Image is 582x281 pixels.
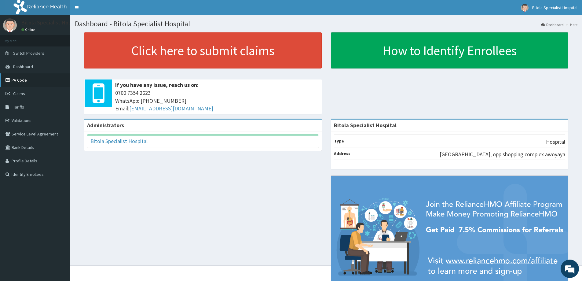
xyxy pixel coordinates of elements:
[564,22,577,27] li: Here
[334,138,344,144] b: Type
[13,64,33,69] span: Dashboard
[13,104,24,110] span: Tariffs
[13,91,25,96] span: Claims
[334,151,350,156] b: Address
[331,32,569,68] a: How to Identify Enrollees
[521,4,529,12] img: User Image
[334,122,397,129] strong: Bitola Specialist Hospital
[3,18,17,32] img: User Image
[129,105,213,112] a: [EMAIL_ADDRESS][DOMAIN_NAME]
[541,22,564,27] a: Dashboard
[13,50,44,56] span: Switch Providers
[21,20,82,25] p: Bitola Specialist Hospital
[440,150,565,158] p: [GEOGRAPHIC_DATA], opp shopping complex awoyaya
[90,138,148,145] a: Bitola Specialist Hospital
[546,138,565,146] p: Hospital
[75,20,577,28] h1: Dashboard - Bitola Specialist Hospital
[21,28,36,32] a: Online
[115,81,199,88] b: If you have any issue, reach us on:
[115,89,319,113] span: 0700 7354 2623 WhatsApp: [PHONE_NUMBER] Email:
[84,32,322,68] a: Click here to submit claims
[87,122,124,129] b: Administrators
[532,5,577,10] span: Bitola Specialist Hospital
